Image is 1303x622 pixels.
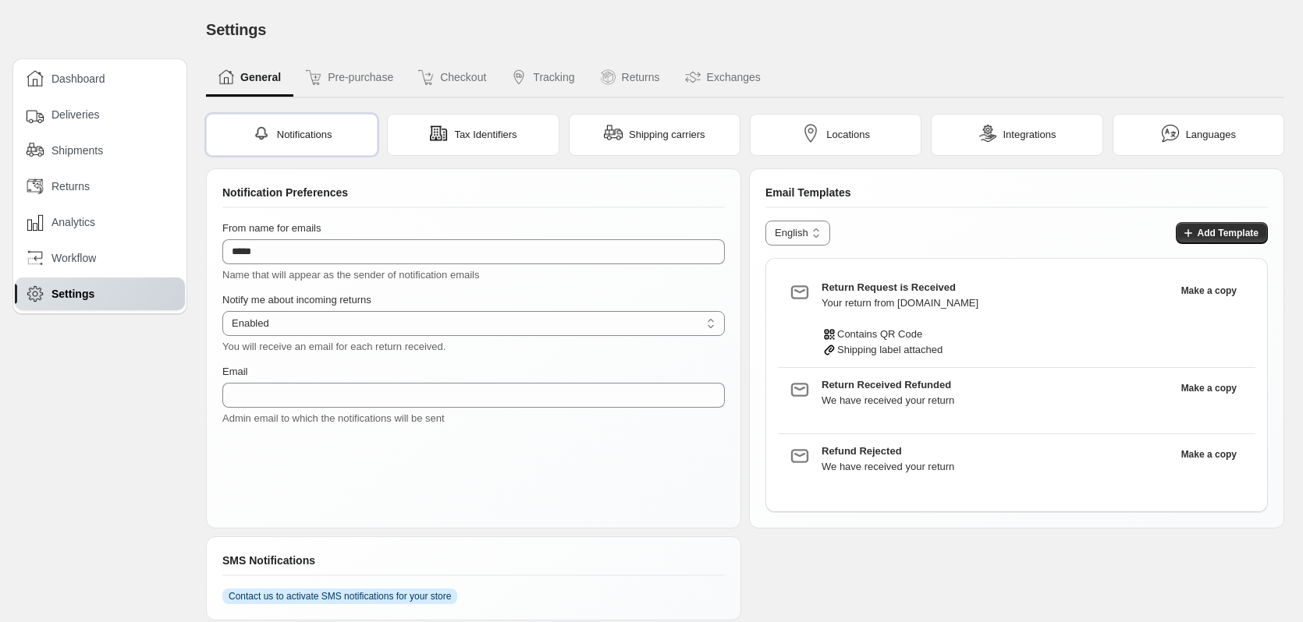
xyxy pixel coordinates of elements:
span: Settings [206,21,266,38]
span: Make a copy [1181,382,1237,394]
div: Shipping label attached [822,342,1172,358]
div: Contains QR Code [822,327,1172,342]
span: From name for emails [222,222,321,234]
button: Clone the template [1172,444,1246,465]
div: We have received your return [822,393,1172,408]
span: Make a copy [1181,284,1237,297]
span: Admin email to which the notifications will be sent [222,412,445,424]
span: Notifications [277,127,332,143]
span: You will receive an email for each return received. [222,341,446,352]
img: Checkout icon [418,69,434,85]
span: Workflow [51,250,96,266]
span: Name that will appear as the sender of notification emails [222,269,480,281]
div: Notification Preferences [222,185,725,208]
img: General icon [218,69,234,85]
span: Settings [51,286,94,302]
img: Returns icon [600,69,616,85]
span: Tax Identifiers [454,127,517,143]
h3: Return Request is Received [822,280,1172,295]
img: Tracking icon [511,69,527,85]
span: Shipping carriers [629,127,705,143]
span: Notify me about incoming returns [222,294,371,306]
span: Add Template [1198,227,1259,239]
span: Returns [51,178,90,194]
button: Add Template [1176,222,1268,244]
span: Analytics [51,214,95,230]
span: Deliveries [51,107,99,122]
span: Languages [1186,127,1236,143]
button: Clone the template [1172,280,1246,302]
button: Pre-purchase [293,59,406,97]
h3: Refund Rejected [822,444,1172,459]
span: Email [222,366,248,377]
span: Dashboard [51,71,105,87]
button: General [206,59,293,97]
div: Your return from [DOMAIN_NAME] [822,295,1172,311]
div: We have received your return [822,459,1172,475]
span: Shipments [51,143,103,158]
span: Integrations [1003,127,1056,143]
div: Email Templates [765,185,1268,208]
div: SMS Notifications [222,553,725,576]
button: Checkout [406,59,499,97]
span: Contact us to activate SMS notifications for your store [229,590,451,603]
button: Returns [588,59,673,97]
img: Pre-purchase icon [306,69,321,85]
span: Make a copy [1181,448,1237,461]
img: Exchanges icon [685,69,701,85]
h3: Return Received Refunded [822,377,1172,393]
span: Locations [826,127,870,143]
button: Tracking [499,59,587,97]
button: Exchanges [673,59,773,97]
button: Clone the template [1172,377,1246,399]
